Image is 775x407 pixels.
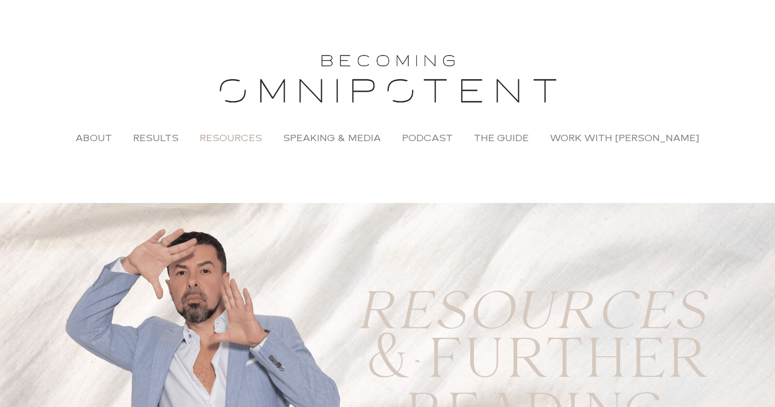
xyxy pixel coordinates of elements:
[355,330,710,396] h2: & FURTHER
[65,126,123,150] a: About
[189,126,273,150] a: Resources
[391,126,463,150] a: Podcast
[273,126,391,150] a: Speaking & Media
[539,126,710,150] a: Work with [PERSON_NAME]
[463,126,539,150] a: The Guide
[355,270,706,360] i: RESOURCES
[11,126,764,150] nav: Menu
[123,126,189,150] a: Results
